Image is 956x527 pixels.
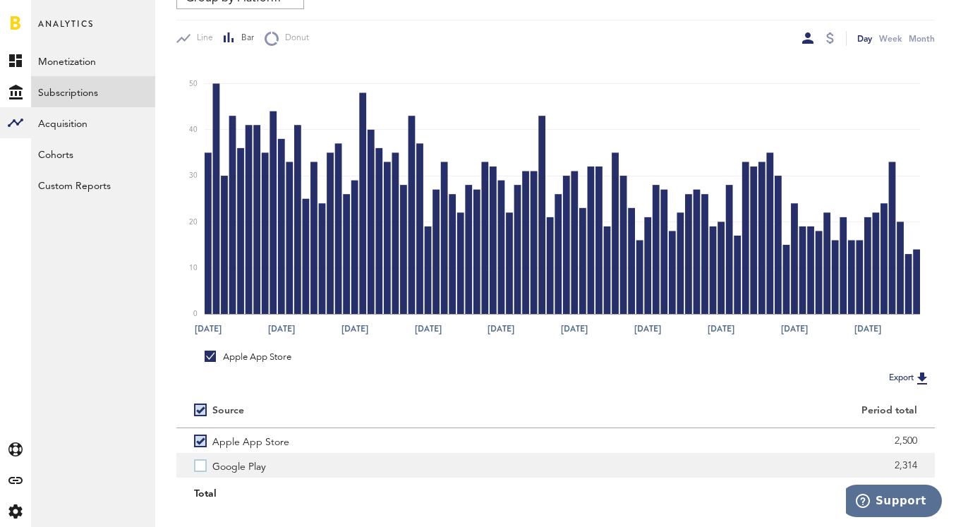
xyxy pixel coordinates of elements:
text: [DATE] [708,322,734,335]
span: Analytics [38,16,94,45]
span: Bar [235,32,254,44]
div: 4,814 [574,483,918,504]
a: Acquisition [31,107,155,138]
img: Export [914,370,931,387]
a: Cohorts [31,138,155,169]
div: Week [879,31,902,46]
a: Monetization [31,45,155,76]
div: Month [909,31,935,46]
div: Apple App Store [205,351,291,363]
div: Total [194,483,538,504]
span: Apple App Store [212,428,289,453]
text: [DATE] [561,322,588,335]
text: [DATE] [195,322,222,335]
a: Custom Reports [31,169,155,200]
text: 40 [189,126,198,133]
text: [DATE] [415,322,442,335]
text: 0 [193,310,198,317]
text: 20 [189,219,198,226]
iframe: Opens a widget where you can find more information [846,485,942,520]
text: [DATE] [341,322,368,335]
div: 2,314 [574,455,918,476]
span: Donut [279,32,309,44]
text: [DATE] [268,322,295,335]
text: [DATE] [781,322,808,335]
div: Day [857,31,872,46]
div: 2,500 [574,430,918,452]
span: Line [190,32,213,44]
button: Export [885,369,935,387]
text: [DATE] [634,322,661,335]
span: Google Play [212,453,266,478]
text: 30 [189,172,198,179]
text: [DATE] [488,322,514,335]
div: Source [212,405,244,417]
text: 50 [189,80,198,87]
text: 10 [189,265,198,272]
a: Subscriptions [31,76,155,107]
div: Period total [574,405,918,417]
text: [DATE] [854,322,881,335]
